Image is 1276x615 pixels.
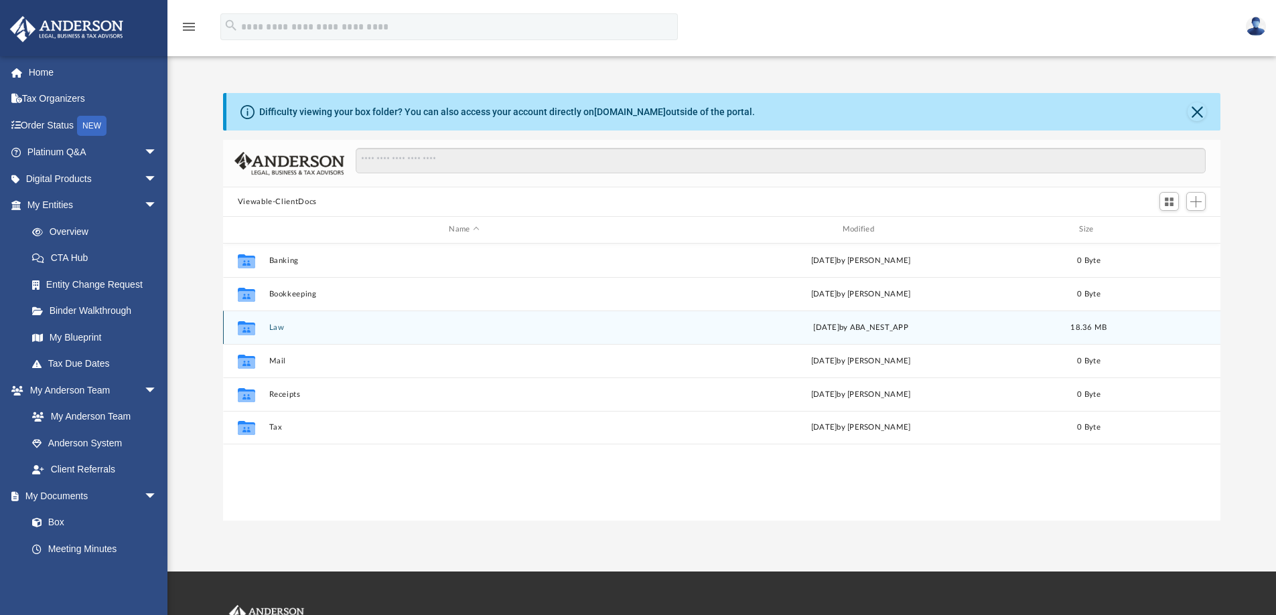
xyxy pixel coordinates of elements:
div: [DATE] by [PERSON_NAME] [665,422,1056,434]
a: My Blueprint [19,324,171,351]
a: CTA Hub [19,245,178,272]
div: [DATE] by [PERSON_NAME] [665,355,1056,367]
div: NEW [77,116,107,136]
div: grid [223,244,1221,521]
a: Box [19,509,164,536]
a: Meeting Minutes [19,535,171,562]
div: Size [1062,224,1115,236]
span: arrow_drop_down [144,482,171,510]
button: Mail [269,357,659,365]
a: Platinum Q&Aarrow_drop_down [9,139,178,166]
a: Home [9,59,178,86]
a: menu [181,25,197,35]
a: Tax Organizers [9,86,178,112]
a: Tax Due Dates [19,351,178,377]
button: Receipts [269,390,659,399]
div: [DATE] by ABA_NEST_APP [665,321,1056,333]
button: Tax [269,423,659,432]
button: Banking [269,256,659,265]
button: Add [1186,192,1206,211]
a: Entity Change Request [19,271,178,298]
button: Switch to Grid View [1159,192,1180,211]
button: Viewable-ClientDocs [238,196,317,208]
a: [DOMAIN_NAME] [594,106,666,117]
span: arrow_drop_down [144,165,171,193]
a: My Anderson Team [19,404,164,430]
span: 0 Byte [1077,290,1101,297]
div: Difficulty viewing your box folder? You can also access your account directly on outside of the p... [259,105,755,119]
button: Law [269,323,659,332]
img: Anderson Advisors Platinum Portal [6,16,127,42]
div: [DATE] by [PERSON_NAME] [665,388,1056,400]
span: arrow_drop_down [144,377,171,404]
div: Name [268,224,659,236]
img: User Pic [1246,17,1266,36]
button: Close [1188,102,1206,121]
span: 0 Byte [1077,357,1101,364]
a: Overview [19,218,178,245]
div: id [229,224,263,236]
span: arrow_drop_down [144,139,171,167]
div: id [1121,224,1215,236]
a: My Entitiesarrow_drop_down [9,192,178,219]
i: search [224,18,238,33]
a: Anderson System [19,430,171,456]
a: My Anderson Teamarrow_drop_down [9,377,171,404]
span: 0 Byte [1077,424,1101,431]
a: Order StatusNEW [9,112,178,139]
a: Client Referrals [19,456,171,483]
span: 0 Byte [1077,390,1101,398]
i: menu [181,19,197,35]
button: Bookkeeping [269,290,659,298]
a: Forms Library [19,562,164,589]
div: [DATE] by [PERSON_NAME] [665,288,1056,300]
span: 18.36 MB [1070,323,1107,331]
a: Binder Walkthrough [19,298,178,325]
div: Modified [665,224,1056,236]
span: arrow_drop_down [144,192,171,219]
span: 0 Byte [1077,256,1101,264]
a: Digital Productsarrow_drop_down [9,165,178,192]
input: Search files and folders [356,148,1206,173]
div: [DATE] by [PERSON_NAME] [665,254,1056,266]
a: My Documentsarrow_drop_down [9,482,171,509]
